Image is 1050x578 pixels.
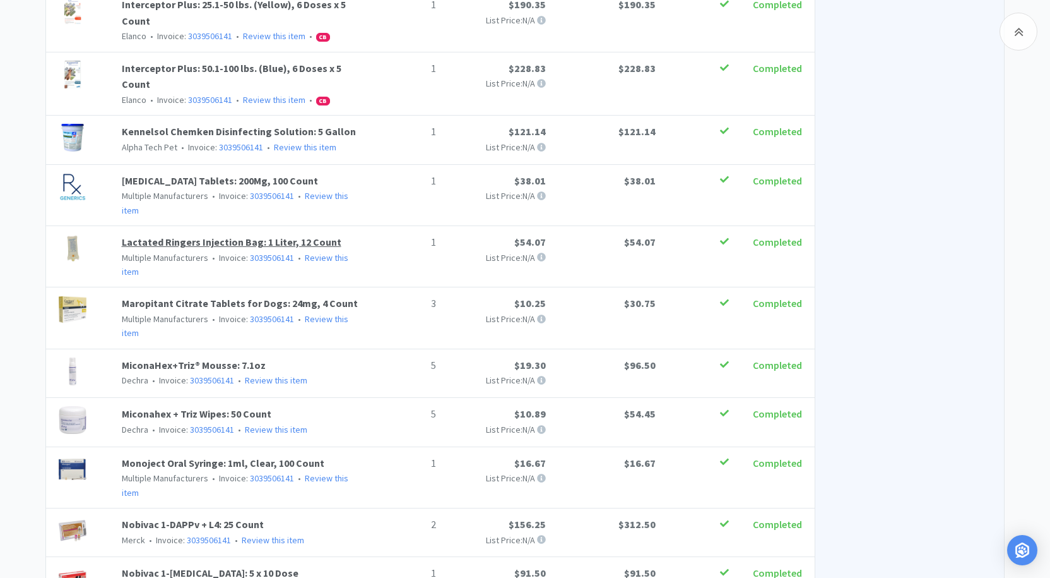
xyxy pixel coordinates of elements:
span: • [210,252,217,263]
a: Nobivac 1-DAPPv + L4: 25 Count [122,518,264,531]
a: Review this item [274,141,336,153]
p: 1 [373,455,436,472]
span: • [179,141,186,153]
span: Invoice: [177,141,263,153]
p: List Price: N/A [446,140,546,154]
p: 5 [373,406,436,423]
img: 79fd3433994e4a7e96db7b9687afd092_711860.jpeg [59,296,86,323]
img: a9927c0685324f0a9bf38fccc29b36b4_56182.jpeg [59,234,86,262]
span: • [234,94,241,105]
a: 3039506141 [188,30,232,42]
span: Elanco [122,94,146,105]
span: Multiple Manufacturers [122,313,208,325]
span: • [296,190,303,202]
span: • [147,534,154,546]
span: $54.07 [514,236,546,248]
span: Invoice: [148,424,234,435]
span: $156.25 [509,518,546,531]
img: 9b4e3058644543a7bbf01079c4a12528_58317.jpeg [59,517,86,545]
span: Dechra [122,375,148,386]
span: $54.07 [624,236,656,248]
span: Invoice: [208,473,294,484]
a: Review this item [243,94,305,105]
span: Elanco [122,30,146,42]
a: Interceptor Plus: 50.1-100 lbs. (Blue), 6 Doses x 5 Count [122,62,341,91]
span: $30.75 [624,297,656,310]
span: Completed [753,518,802,531]
span: • [236,424,243,435]
span: $54.45 [624,407,656,420]
span: $10.25 [514,297,546,310]
span: Invoice: [148,375,234,386]
img: 34ac212754cf4c82b778a4201d2ed791_59874.jpeg [59,124,86,152]
span: Completed [753,407,802,420]
a: Kennelsol Chemken Disinfecting Solution: 5 Gallon [122,125,356,138]
span: Completed [753,236,802,248]
span: CB [317,97,329,105]
span: • [150,424,157,435]
span: • [236,375,243,386]
span: • [210,473,217,484]
span: Completed [753,174,802,187]
span: Invoice: [146,94,232,105]
span: Completed [753,359,802,371]
span: $16.67 [624,457,656,469]
p: 1 [373,61,436,77]
span: • [233,534,240,546]
span: • [307,94,314,105]
span: $121.14 [618,125,656,138]
span: • [296,252,303,263]
span: Invoice: [145,534,231,546]
a: 3039506141 [190,424,234,435]
p: List Price: N/A [446,312,546,326]
a: Review this item [242,534,304,546]
span: CB [317,33,329,41]
a: MiconaHex+Triz® Mousse: 7.1oz [122,359,266,371]
a: Monoject Oral Syringe: 1ml, Clear, 100 Count [122,457,324,469]
span: Completed [753,62,802,75]
a: 3039506141 [219,141,263,153]
a: Lactated Ringers Injection Bag: 1 Liter, 12 Count [122,236,341,248]
p: 1 [373,124,436,140]
span: Completed [753,125,802,138]
p: List Price: N/A [446,13,546,27]
span: Invoice: [146,30,232,42]
p: List Price: N/A [446,373,546,387]
span: Completed [753,297,802,310]
span: • [150,375,157,386]
a: 3039506141 [190,375,234,386]
span: • [210,190,217,202]
a: Review this item [122,473,348,498]
p: List Price: N/A [446,76,546,90]
span: $312.50 [618,518,656,531]
span: Invoice: [208,190,294,202]
p: 5 [373,358,436,374]
p: List Price: N/A [446,251,546,265]
p: List Price: N/A [446,471,546,485]
p: List Price: N/A [446,423,546,437]
span: $16.67 [514,457,546,469]
div: Open Intercom Messenger [1007,535,1037,565]
a: 3039506141 [188,94,232,105]
a: 3039506141 [187,534,231,546]
a: 3039506141 [250,252,294,263]
img: c803a36da10f41a881906222138738bd_155841.jpeg [59,61,86,88]
a: 3039506141 [250,190,294,202]
span: Invoice: [208,252,294,263]
a: 3039506141 [250,473,294,484]
a: Review this item [245,375,307,386]
span: • [148,94,155,105]
span: Invoice: [208,313,294,325]
span: • [148,30,155,42]
p: 2 [373,517,436,533]
p: List Price: N/A [446,189,546,203]
span: Dechra [122,424,148,435]
a: 3039506141 [250,313,294,325]
a: Review this item [243,30,305,42]
span: $10.89 [514,407,546,420]
span: $228.83 [509,62,546,75]
span: Completed [753,457,802,469]
span: $38.01 [514,174,546,187]
span: $19.30 [514,359,546,371]
a: Maropitant Citrate Tablets for Dogs: 24mg, 4 Count [122,297,358,310]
